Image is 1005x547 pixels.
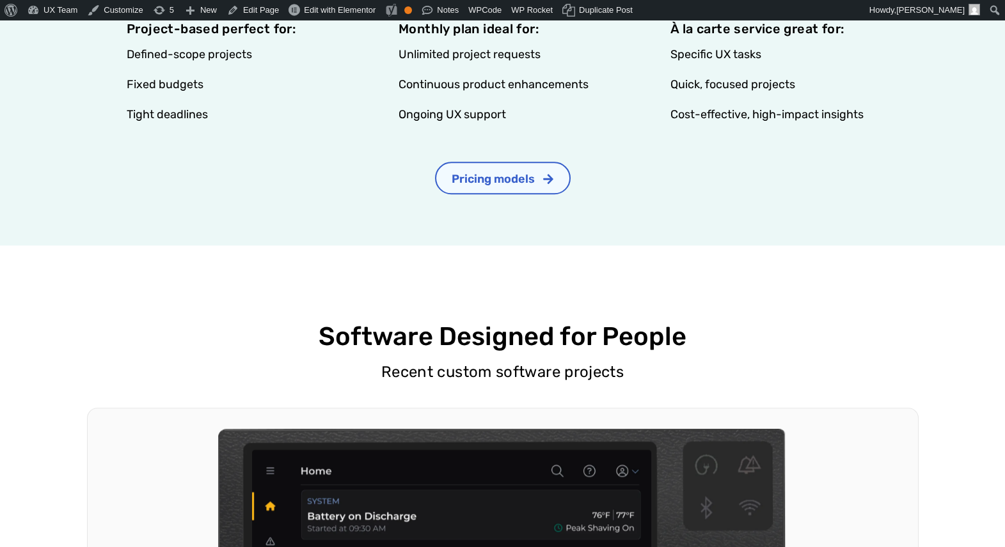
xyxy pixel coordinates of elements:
[16,178,498,189] span: Subscribe to UX Team newsletter.
[251,1,297,12] span: Last Name
[670,19,878,40] p: À la carte service great for:
[127,106,208,123] span: Tight deadlines
[435,162,571,194] a: Pricing models
[399,76,589,93] span: Continuous product enhancements
[399,46,541,63] span: Unlimited project requests
[87,362,919,382] p: Recent custom software projects
[670,106,864,123] span: Cost-effective, high-impact insights
[127,76,203,93] span: Fixed budgets
[404,6,412,14] div: OK
[896,5,965,15] span: [PERSON_NAME]
[87,322,919,351] h2: Software Designed for People
[3,180,12,188] input: Subscribe to UX Team newsletter.
[670,46,761,63] span: Specific UX tasks
[941,486,1005,547] iframe: Chat Widget
[304,5,376,15] span: Edit with Elementor
[670,76,795,93] span: Quick, focused projects
[127,19,335,40] p: Project-based perfect for:
[127,46,252,63] span: Defined-scope projects
[399,19,606,40] p: Monthly plan ideal for:
[399,106,506,123] span: Ongoing UX support
[452,173,535,185] span: Pricing models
